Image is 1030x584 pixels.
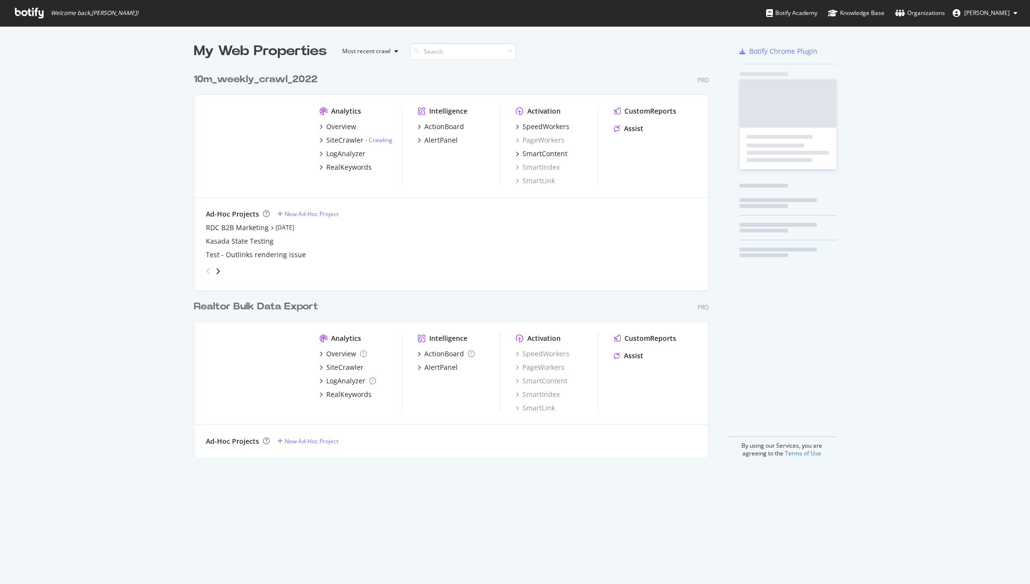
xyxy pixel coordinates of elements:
[697,76,709,84] div: Pro
[527,334,561,343] div: Activation
[369,136,392,144] a: Crawling
[194,300,318,314] div: Realtor Bulk Data Export
[319,149,365,159] a: LogAnalyzer
[516,390,560,399] a: SmartIndex
[319,376,376,386] a: LogAnalyzer
[194,42,327,61] div: My Web Properties
[277,437,338,445] a: New Ad-Hoc Project
[516,363,565,372] a: PageWorkers
[206,223,269,233] a: RDC B2B Marketing
[342,48,391,54] div: Most recent crawl
[206,334,304,412] img: realtorsecondary.com
[319,122,356,131] a: Overview
[516,349,569,359] a: SpeedWorkers
[429,334,467,343] div: Intelligence
[206,250,306,260] a: Test - Outlinks rendering issue
[418,349,475,359] a: ActionBoard
[326,363,363,372] div: SiteCrawler
[334,44,402,59] button: Most recent crawl
[326,390,372,399] div: RealKeywords
[740,46,817,56] a: Botify Chrome Plugin
[522,122,569,131] div: SpeedWorkers
[727,437,837,457] div: By using our Services, you are agreeing to the
[194,73,321,87] a: 10m_weekly_crawl_2022
[964,9,1010,17] span: Bengu Eker
[424,122,464,131] div: ActionBoard
[365,136,392,144] div: -
[785,449,821,457] a: Terms of Use
[516,149,567,159] a: SmartContent
[418,122,464,131] a: ActionBoard
[206,437,259,446] div: Ad-Hoc Projects
[429,106,467,116] div: Intelligence
[418,363,458,372] a: AlertPanel
[194,300,322,314] a: Realtor Bulk Data Export
[624,334,676,343] div: CustomReports
[516,122,569,131] a: SpeedWorkers
[206,209,259,219] div: Ad-Hoc Projects
[522,149,567,159] div: SmartContent
[319,135,392,145] a: SiteCrawler- Crawling
[326,149,365,159] div: LogAnalyzer
[614,106,676,116] a: CustomReports
[331,334,361,343] div: Analytics
[326,162,372,172] div: RealKeywords
[624,124,643,133] div: Assist
[424,363,458,372] div: AlertPanel
[277,210,338,218] a: New Ad-Hoc Project
[418,135,458,145] a: AlertPanel
[766,8,817,18] div: Botify Academy
[624,351,643,361] div: Assist
[326,122,356,131] div: Overview
[945,5,1025,21] button: [PERSON_NAME]
[276,223,294,232] a: [DATE]
[527,106,561,116] div: Activation
[206,236,274,246] a: Kasada State Testing
[516,176,555,186] a: SmartLink
[51,9,138,17] span: Welcome back, [PERSON_NAME] !
[326,376,365,386] div: LogAnalyzer
[194,61,716,457] div: grid
[326,135,363,145] div: SiteCrawler
[516,376,567,386] a: SmartContent
[285,437,338,445] div: New Ad-Hoc Project
[319,363,363,372] a: SiteCrawler
[624,106,676,116] div: CustomReports
[206,106,304,185] img: realtor.com
[194,73,318,87] div: 10m_weekly_crawl_2022
[319,162,372,172] a: RealKeywords
[828,8,885,18] div: Knowledge Base
[215,266,221,276] div: angle-right
[424,349,464,359] div: ActionBoard
[516,135,565,145] a: PageWorkers
[424,135,458,145] div: AlertPanel
[749,46,817,56] div: Botify Chrome Plugin
[410,43,516,60] input: Search
[285,210,338,218] div: New Ad-Hoc Project
[614,351,643,361] a: Assist
[895,8,945,18] div: Organizations
[326,349,356,359] div: Overview
[319,349,367,359] a: Overview
[516,162,560,172] a: SmartIndex
[202,263,215,279] div: angle-left
[319,390,372,399] a: RealKeywords
[697,303,709,311] div: Pro
[516,403,555,413] a: SmartLink
[614,124,643,133] a: Assist
[614,334,676,343] a: CustomReports
[331,106,361,116] div: Analytics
